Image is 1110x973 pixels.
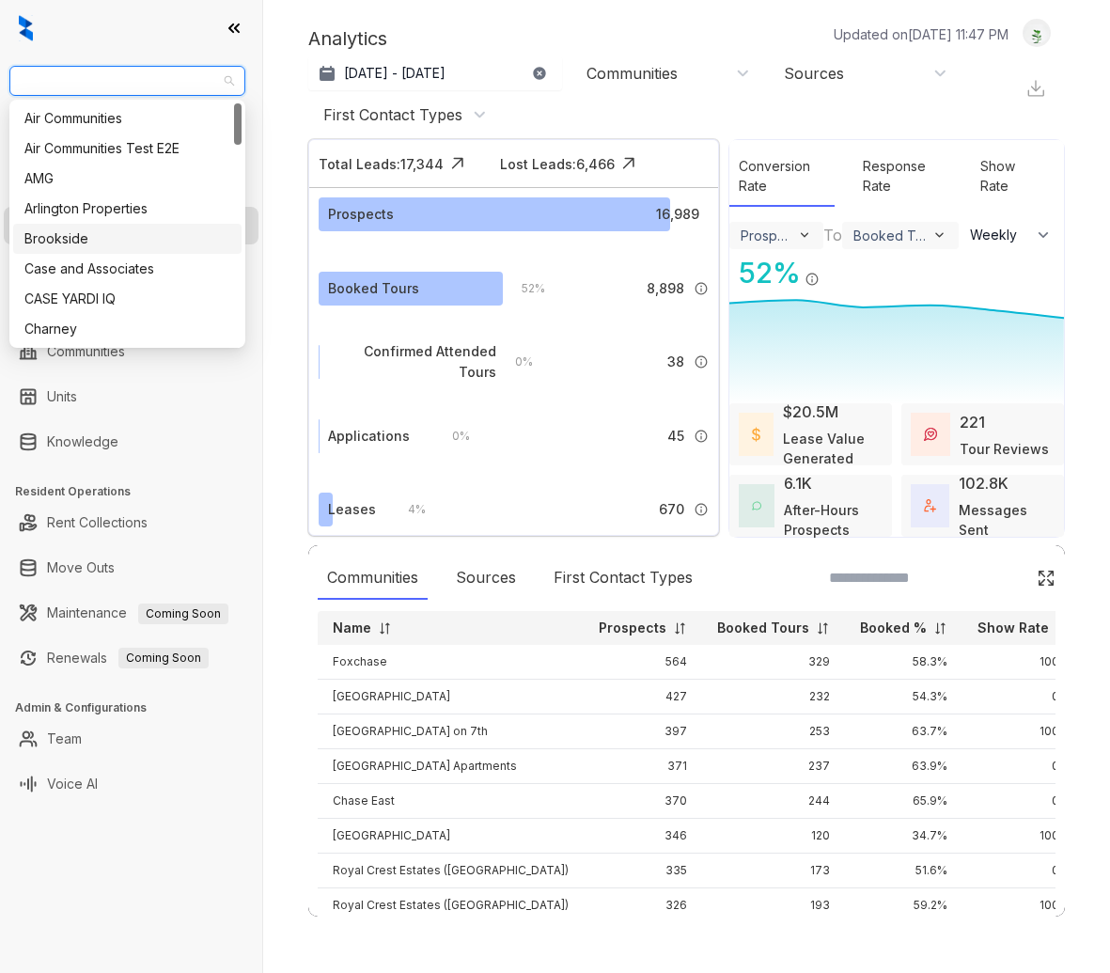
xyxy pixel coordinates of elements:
[47,333,125,370] a: Communities
[319,154,444,174] div: Total Leads: 17,344
[823,224,842,246] div: To
[24,108,230,129] div: Air Communities
[845,680,962,714] td: 54.3%
[544,557,702,600] div: First Contact Types
[138,604,228,624] span: Coming Soon
[24,138,230,159] div: Air Communities Test E2E
[446,557,525,600] div: Sources
[959,218,1064,252] button: Weekly
[13,314,242,344] div: Charney
[47,720,82,758] a: Team
[444,149,472,178] img: Click Icon
[702,854,845,888] td: 173
[4,126,258,164] li: Leads
[860,619,927,637] p: Booked %
[13,254,242,284] div: Case and Associates
[584,784,702,819] td: 370
[24,289,230,309] div: CASE YARDI IQ
[318,888,584,923] td: Royal Crest Estates ([GEOGRAPHIC_DATA])
[15,483,262,500] h3: Resident Operations
[1037,569,1055,588] img: Click Icon
[962,680,1085,714] td: 0%
[47,765,98,803] a: Voice AI
[805,272,820,287] img: Info
[308,56,562,90] button: [DATE] - [DATE]
[656,204,699,225] span: 16,989
[318,784,584,819] td: Chase East
[960,439,1049,459] div: Tour Reviews
[503,278,545,299] div: 52 %
[962,749,1085,784] td: 0%
[19,15,33,41] img: logo
[328,499,376,520] div: Leases
[318,645,584,680] td: Foxchase
[47,504,148,541] a: Rent Collections
[584,854,702,888] td: 335
[318,714,584,749] td: [GEOGRAPHIC_DATA] on 7th
[584,714,702,749] td: 397
[816,621,830,636] img: sorting
[47,639,209,677] a: RenewalsComing Soon
[933,621,947,636] img: sorting
[1025,78,1046,99] img: Download
[4,639,258,677] li: Renewals
[783,400,838,423] div: $20.5M
[962,888,1085,923] td: 100%
[318,557,428,600] div: Communities
[15,699,262,716] h3: Admin & Configurations
[729,252,801,294] div: 52 %
[845,714,962,749] td: 63.7%
[667,352,684,372] span: 38
[24,168,230,189] div: AMG
[308,24,387,53] p: Analytics
[694,502,709,517] img: Info
[4,549,258,587] li: Move Outs
[13,164,242,194] div: AMG
[845,645,962,680] td: 58.3%
[4,765,258,803] li: Voice AI
[647,278,684,299] span: 8,898
[931,228,947,243] img: ViewFilterArrow
[378,621,392,636] img: sorting
[960,411,985,433] div: 221
[659,499,684,520] span: 670
[584,749,702,784] td: 371
[4,594,258,632] li: Maintenance
[333,619,371,637] p: Name
[584,819,702,854] td: 346
[4,333,258,370] li: Communities
[977,619,1049,637] p: Show Rate
[924,428,937,441] img: TourReviews
[673,621,687,636] img: sorting
[845,819,962,854] td: 34.7%
[667,426,684,447] span: 45
[853,147,951,207] div: Response Rate
[13,133,242,164] div: Air Communities Test E2E
[752,501,761,510] img: AfterHoursConversations
[496,352,533,372] div: 0 %
[962,645,1085,680] td: 100%
[389,499,426,520] div: 4 %
[24,319,230,339] div: Charney
[834,24,1008,44] p: Updated on [DATE] 11:47 PM
[4,720,258,758] li: Team
[962,854,1085,888] td: 0%
[702,819,845,854] td: 120
[783,429,883,468] div: Lease Value Generated
[318,680,584,714] td: [GEOGRAPHIC_DATA]
[797,228,812,243] img: ViewFilterArrow
[752,427,760,441] img: LeaseValue
[1024,24,1050,43] img: UserAvatar
[13,103,242,133] div: Air Communities
[962,714,1085,749] td: 100%
[4,207,258,244] li: Leasing
[845,888,962,923] td: 59.2%
[4,252,258,290] li: Collections
[344,64,446,83] p: [DATE] - [DATE]
[784,63,844,84] div: Sources
[845,749,962,784] td: 63.9%
[717,619,809,637] p: Booked Tours
[959,472,1008,494] div: 102.8K
[599,619,666,637] p: Prospects
[962,819,1085,854] td: 100%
